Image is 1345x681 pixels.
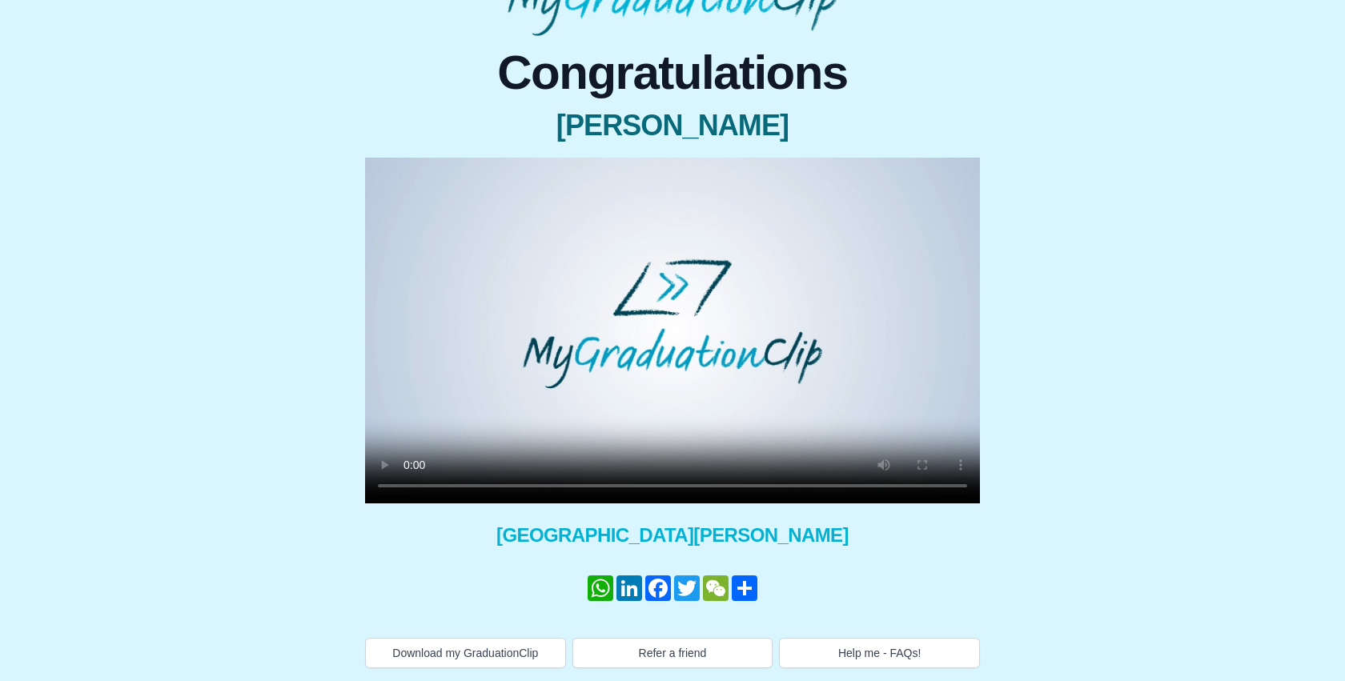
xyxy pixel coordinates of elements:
[615,575,644,601] a: LinkedIn
[779,638,980,668] button: Help me - FAQs!
[586,575,615,601] a: WhatsApp
[644,575,672,601] a: Facebook
[701,575,730,601] a: WeChat
[365,49,980,97] span: Congratulations
[672,575,701,601] a: Twitter
[365,110,980,142] span: [PERSON_NAME]
[730,575,759,601] a: Share
[365,638,566,668] button: Download my GraduationClip
[365,523,980,548] span: [GEOGRAPHIC_DATA][PERSON_NAME]
[572,638,773,668] button: Refer a friend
